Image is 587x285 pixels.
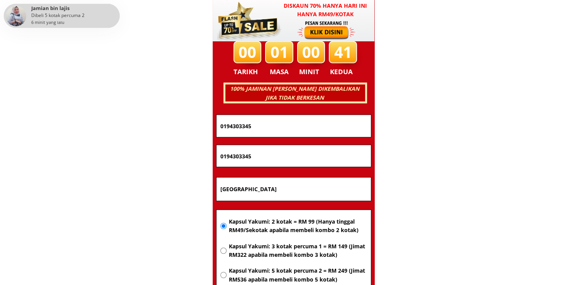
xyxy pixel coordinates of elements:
[233,66,266,77] h3: TARIKH
[266,66,293,77] h3: MASA
[299,66,322,77] h3: MINIT
[228,266,367,284] span: Kapsul Yakumi: 5 kotak percuma 2 = RM 249 (Jimat RM536 apabila membeli kombo 5 kotak)
[218,178,369,201] input: Alamat
[276,2,375,19] h3: Diskaun 70% hanya hari ini hanya RM49/kotak
[228,217,367,235] span: Kapsul Yakumi: 2 kotak = RM 99 (Hanya tinggal RM49/Sekotak apabila membeli kombo 2 kotak)
[224,85,365,102] h3: 100% JAMINAN [PERSON_NAME] DIKEMBALIKAN JIKA TIDAK BERKESAN
[228,242,367,260] span: Kapsul Yakumi: 3 kotak percuma 1 = RM 149 (Jimat RM322 apabila membeli kombo 3 kotak)
[330,66,355,77] h3: KEDUA
[218,115,369,137] input: Nama penuh
[218,145,369,167] input: Nombor Telefon Bimbit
